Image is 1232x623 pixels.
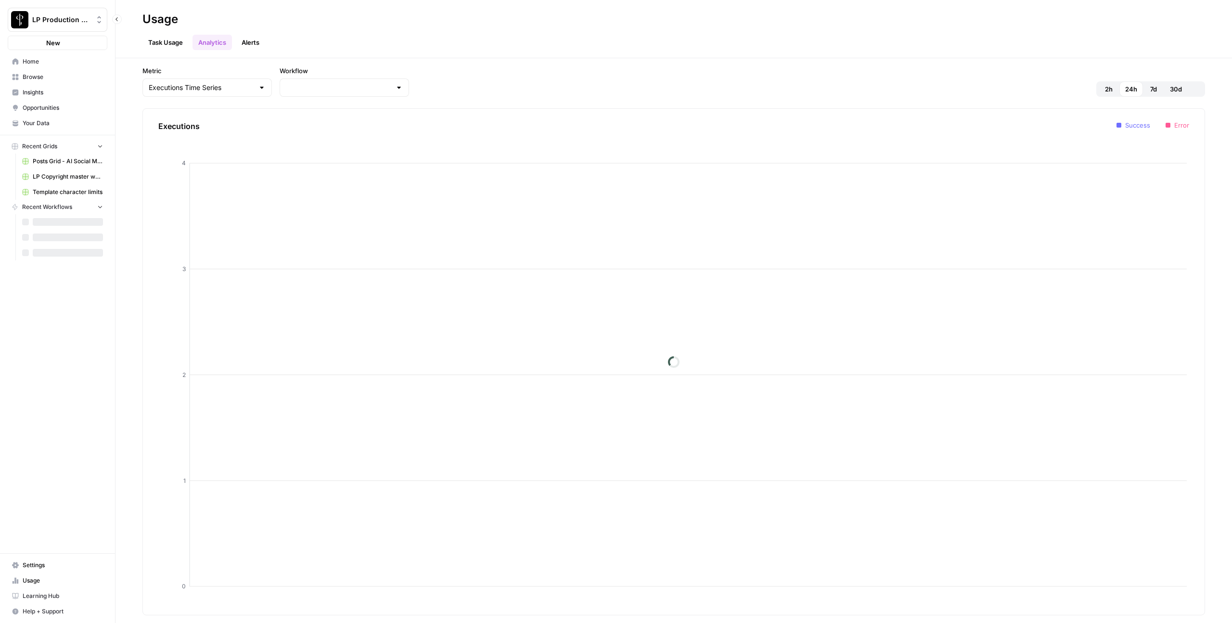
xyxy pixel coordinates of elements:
button: 7d [1143,81,1164,97]
li: Error [1166,120,1189,130]
li: Success [1116,120,1150,130]
input: Executions Time Series [149,83,254,92]
a: Usage [8,573,107,588]
a: Home [8,54,107,69]
button: Help + Support [8,604,107,619]
a: Posts Grid - AI Social Media [18,154,107,169]
span: Help + Support [23,607,103,616]
img: LP Production Workloads Logo [11,11,28,28]
span: LP Copyright master workflow Grid [33,172,103,181]
a: Insights [8,85,107,100]
a: Settings [8,558,107,573]
span: Home [23,57,103,66]
span: Settings [23,561,103,570]
tspan: 4 [182,159,186,167]
tspan: 1 [183,477,186,484]
button: New [8,36,107,50]
span: Opportunities [23,104,103,112]
span: Recent Grids [22,142,57,151]
span: Learning Hub [23,592,103,600]
tspan: 2 [182,371,186,378]
a: Task Usage [142,35,189,50]
span: 7d [1150,84,1157,94]
span: New [46,38,60,48]
button: 2h [1098,81,1119,97]
a: Alerts [236,35,265,50]
span: Insights [23,88,103,97]
button: Recent Workflows [8,200,107,214]
a: Learning Hub [8,588,107,604]
span: 24h [1125,84,1137,94]
a: Your Data [8,116,107,131]
tspan: 3 [182,265,186,273]
a: Analytics [192,35,232,50]
span: Template character limits [33,188,103,196]
a: Browse [8,69,107,85]
a: LP Copyright master workflow Grid [18,169,107,184]
button: Workspace: LP Production Workloads [8,8,107,32]
a: Opportunities [8,100,107,116]
span: 2h [1105,84,1113,94]
label: Workflow [280,66,409,76]
span: LP Production Workloads [32,15,90,25]
span: Your Data [23,119,103,128]
span: Posts Grid - AI Social Media [33,157,103,166]
tspan: 0 [182,583,186,590]
a: Template character limits [18,184,107,200]
div: Usage [142,12,178,27]
span: Recent Workflows [22,203,72,211]
button: Recent Grids [8,139,107,154]
span: Browse [23,73,103,81]
span: Usage [23,576,103,585]
button: 30d [1164,81,1188,97]
label: Metric [142,66,272,76]
span: 30d [1170,84,1182,94]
